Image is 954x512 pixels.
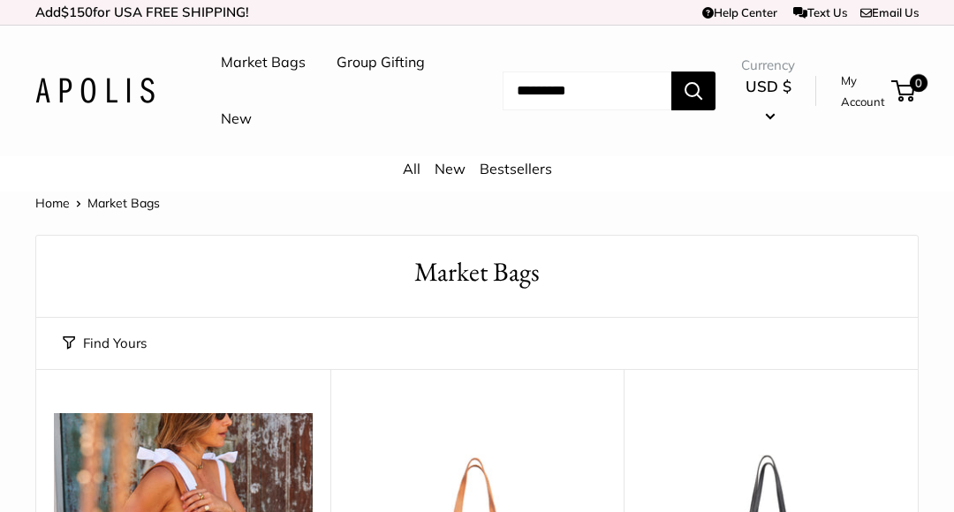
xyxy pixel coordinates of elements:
[221,49,306,76] a: Market Bags
[702,5,777,19] a: Help Center
[841,70,885,113] a: My Account
[910,74,927,92] span: 0
[503,72,671,110] input: Search...
[221,106,252,132] a: New
[860,5,919,19] a: Email Us
[741,53,795,78] span: Currency
[793,5,847,19] a: Text Us
[337,49,425,76] a: Group Gifting
[87,195,160,211] span: Market Bags
[893,80,915,102] a: 0
[35,78,155,103] img: Apolis
[403,160,420,177] a: All
[746,77,791,95] span: USD $
[61,4,93,20] span: $150
[35,195,70,211] a: Home
[671,72,715,110] button: Search
[35,192,160,215] nav: Breadcrumb
[435,160,466,177] a: New
[480,160,552,177] a: Bestsellers
[63,253,891,291] h1: Market Bags
[63,331,147,356] button: Find Yours
[741,72,795,129] button: USD $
